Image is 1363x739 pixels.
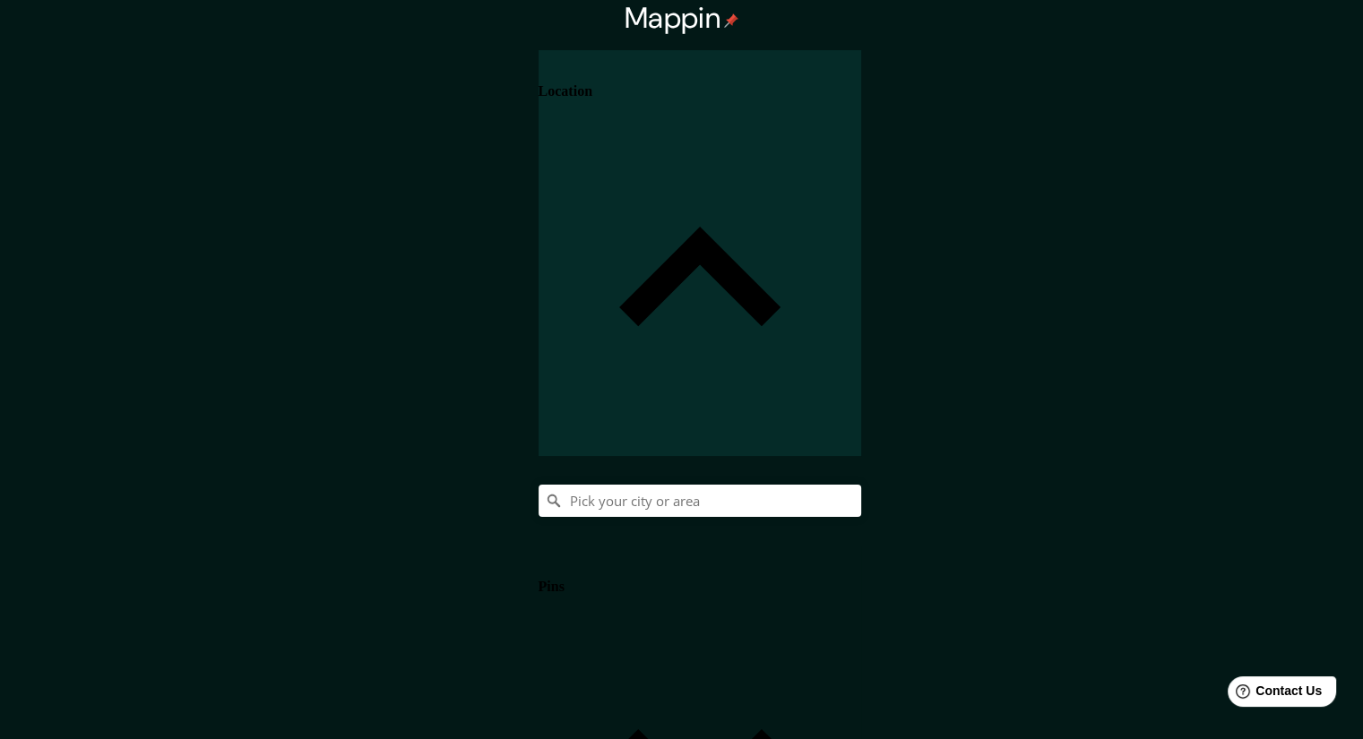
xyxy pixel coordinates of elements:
h4: Pins [539,579,565,595]
iframe: Help widget launcher [1203,669,1343,719]
div: Location [539,50,861,456]
input: Pick your city or area [539,485,861,517]
img: pin-icon.png [724,13,738,28]
h4: Location [539,83,592,99]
